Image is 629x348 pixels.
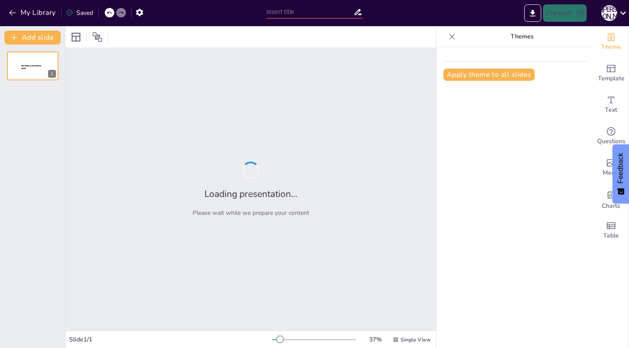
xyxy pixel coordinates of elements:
div: Change the overall theme [594,26,629,58]
p: Please wait while we prepare your content [193,209,309,217]
span: Questions [597,137,626,146]
button: Present [543,4,587,22]
span: Media [603,168,620,178]
span: Feedback [617,153,625,183]
span: Table [603,231,619,241]
span: Single View [401,336,431,343]
div: 1 [48,70,56,78]
div: Saved [66,9,93,17]
div: Add text boxes [594,89,629,121]
button: My Library [7,6,59,20]
span: Theme [601,42,621,52]
button: Export to PowerPoint [524,4,541,22]
div: 37 % [365,335,386,344]
span: Text [605,105,617,115]
div: Add a table [594,215,629,246]
div: Add charts and graphs [594,183,629,215]
h2: Loading presentation... [204,188,297,200]
p: Themes [459,26,585,47]
span: Charts [602,201,620,211]
div: Layout [69,30,83,44]
div: Add ready made slides [594,58,629,89]
div: 1 [7,52,59,80]
span: Template [598,74,625,83]
span: Position [92,32,103,42]
button: Я [PERSON_NAME] [601,4,617,22]
input: Insert title [266,6,353,18]
div: Add images, graphics, shapes or video [594,152,629,183]
button: Apply theme to all slides [443,69,535,81]
button: Feedback - Show survey [612,144,629,203]
span: Sendsteps presentation editor [21,65,41,69]
div: Get real-time input from your audience [594,121,629,152]
div: Slide 1 / 1 [69,335,272,344]
button: Add slide [4,31,61,45]
div: Я [PERSON_NAME] [601,5,617,21]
